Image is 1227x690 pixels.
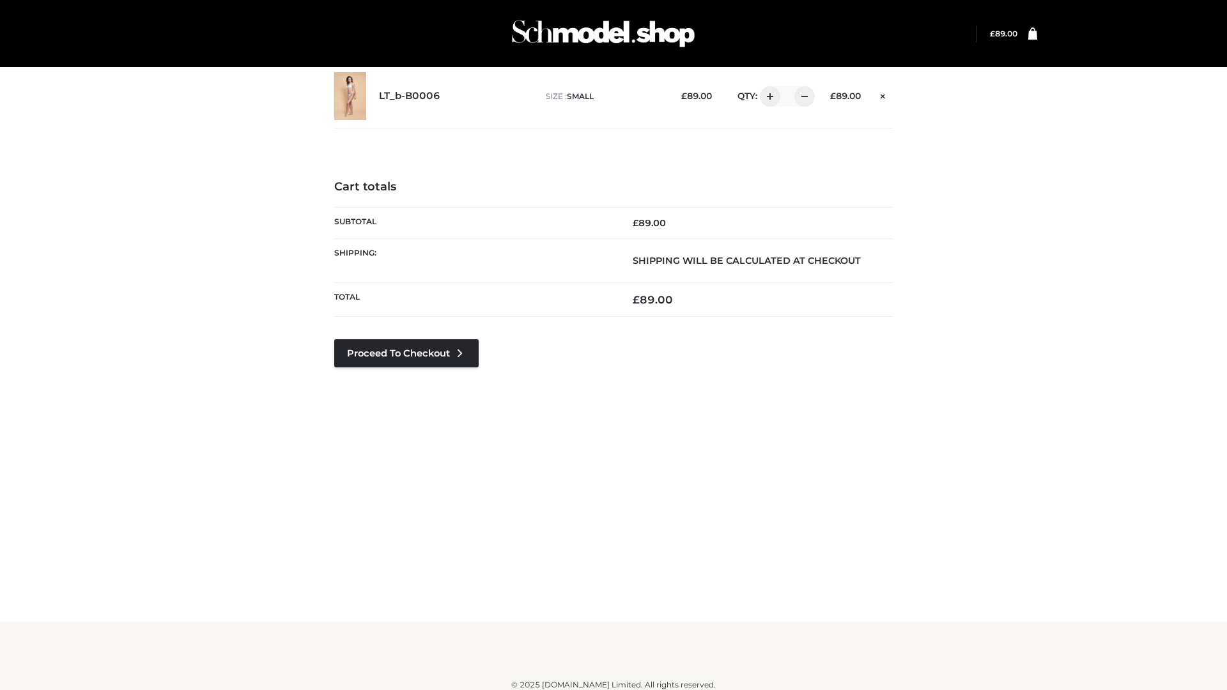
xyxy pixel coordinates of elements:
[990,29,1017,38] bdi: 89.00
[830,91,861,101] bdi: 89.00
[990,29,1017,38] a: £89.00
[633,293,640,306] span: £
[633,217,638,229] span: £
[633,255,861,266] strong: Shipping will be calculated at checkout
[633,293,673,306] bdi: 89.00
[546,91,661,102] p: size :
[567,91,594,101] span: SMALL
[681,91,712,101] bdi: 89.00
[334,339,479,367] a: Proceed to Checkout
[507,8,699,59] img: Schmodel Admin 964
[633,217,666,229] bdi: 89.00
[874,86,893,103] a: Remove this item
[334,180,893,194] h4: Cart totals
[334,283,613,317] th: Total
[990,29,995,38] span: £
[725,86,810,107] div: QTY:
[379,90,440,102] a: LT_b-B0006
[334,207,613,238] th: Subtotal
[334,238,613,282] th: Shipping:
[830,91,836,101] span: £
[681,91,687,101] span: £
[334,72,366,120] img: LT_b-B0006 - SMALL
